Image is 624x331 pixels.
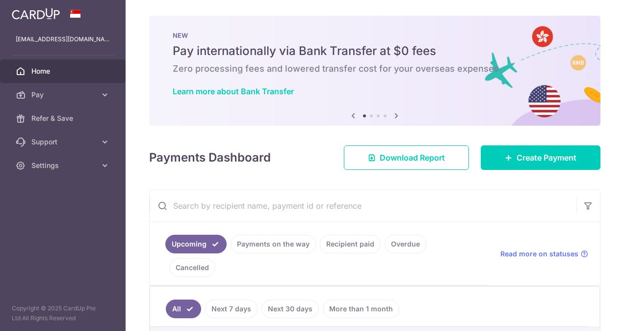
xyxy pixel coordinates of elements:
h5: Pay internationally via Bank Transfer at $0 fees [173,43,577,59]
input: Search by recipient name, payment id or reference [150,190,576,221]
a: Download Report [344,145,469,170]
a: Next 30 days [261,300,319,318]
span: Download Report [380,152,445,164]
a: Create Payment [481,145,600,170]
a: All [166,300,201,318]
a: Read more on statuses [500,249,588,259]
a: Upcoming [165,235,227,253]
a: More than 1 month [323,300,399,318]
h6: Zero processing fees and lowered transfer cost for your overseas expenses [173,63,577,75]
img: Bank transfer banner [149,16,600,126]
span: Read more on statuses [500,249,578,259]
span: Settings [31,161,96,170]
span: Create Payment [517,152,576,164]
a: Recipient paid [320,235,381,253]
span: Refer & Save [31,113,96,123]
p: NEW [173,31,577,39]
a: Cancelled [169,258,215,277]
a: Learn more about Bank Transfer [173,86,294,96]
p: [EMAIL_ADDRESS][DOMAIN_NAME] [16,34,110,44]
span: Home [31,66,96,76]
a: Payments on the way [231,235,316,253]
span: Support [31,137,96,147]
a: Overdue [385,235,426,253]
a: Next 7 days [205,300,258,318]
img: CardUp [12,8,60,20]
span: Pay [31,90,96,100]
h4: Payments Dashboard [149,149,271,166]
